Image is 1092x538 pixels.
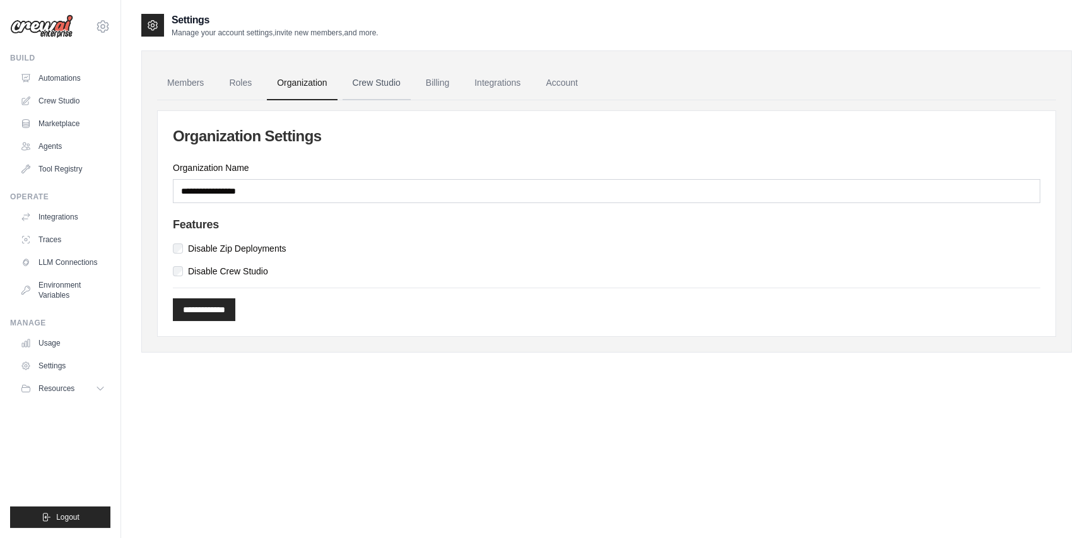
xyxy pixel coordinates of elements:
readpronunciation-word: Account [546,78,578,88]
readpronunciation-word: LLM [38,258,53,267]
readpronunciation-word: Members [167,78,204,88]
readpronunciation-span: your [201,28,216,37]
readpronunciation-word: members [310,28,342,37]
readpronunciation-word: Zip [220,243,232,254]
button: Logout [10,506,110,528]
readpronunciation-word: Integrations [474,78,520,88]
readpronunciation-word: Integrations [38,213,78,221]
readpronunciation-word: Organization [173,127,261,144]
a: Traces [15,230,110,250]
a: Members [157,66,214,100]
button: Resources [15,378,110,399]
readpronunciation-span: Roles [229,78,252,88]
a: Crew Studio [343,66,411,100]
readpronunciation-span: Build [10,54,35,62]
readpronunciation-span: Operate [10,192,49,201]
a: Roles [219,66,262,100]
readpronunciation-word: Studio [243,266,268,276]
readpronunciation-word: Studio [58,96,79,105]
readpronunciation-span: , [273,28,274,37]
a: Tool Registry [15,159,110,179]
readpronunciation-word: Organization [277,78,327,88]
readpronunciation-word: Studio [375,78,401,88]
readpronunciation-span: Crew [220,266,240,276]
readpronunciation-span: Marketplace [38,119,79,128]
a: Billing [416,66,459,100]
readpronunciation-word: and [344,28,357,37]
readpronunciation-span: Environment [38,281,81,289]
readpronunciation-word: Agents [38,142,62,151]
readpronunciation-span: Manage [172,28,199,37]
readpronunciation-span: Usage [38,339,61,348]
a: Marketplace [15,114,110,134]
readpronunciation-word: Tool [38,165,52,173]
readpronunciation-span: more [359,28,376,37]
readpronunciation-span: Billing [426,78,449,88]
readpronunciation-word: Deployments [235,243,286,254]
readpronunciation-span: Settings [172,15,209,25]
readpronunciation-span: Crew [353,78,373,88]
a: Settings [15,356,110,376]
readpronunciation-word: Registry [54,165,82,173]
readpronunciation-word: Organization [173,163,223,173]
img: Logo [10,15,73,38]
a: Account [536,66,588,100]
a: Usage [15,333,110,353]
a: Environment Variables [15,275,110,305]
readpronunciation-span: Disable [188,243,218,254]
a: LLM Connections [15,252,110,272]
readpronunciation-span: Features [173,218,219,231]
a: Crew Studio [15,91,110,111]
readpronunciation-span: invite [274,28,292,37]
readpronunciation-span: new [295,28,308,37]
readpronunciation-span: Settings [265,127,322,144]
a: Integrations [464,66,531,100]
readpronunciation-span: Manage [10,319,46,327]
readpronunciation-span: Crew [38,96,56,105]
a: Integrations [15,207,110,227]
readpronunciation-span: Variables [38,291,69,300]
readpronunciation-word: account [218,28,244,37]
readpronunciation-word: Traces [38,235,61,244]
a: Automations [15,68,110,88]
readpronunciation-span: . [376,28,378,37]
readpronunciation-word: Connections [56,258,98,267]
readpronunciation-word: Logout [56,513,79,522]
readpronunciation-span: Resources [38,384,74,393]
readpronunciation-span: Disable [188,266,218,276]
readpronunciation-span: Name [225,163,249,173]
a: Agents [15,136,110,156]
readpronunciation-span: settings [247,28,273,37]
readpronunciation-span: Settings [38,361,66,370]
a: Organization [267,66,337,100]
readpronunciation-span: , [342,28,344,37]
